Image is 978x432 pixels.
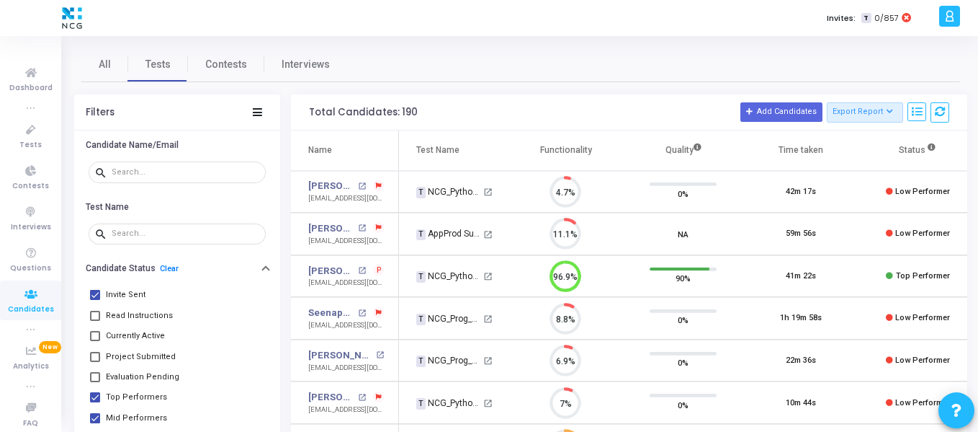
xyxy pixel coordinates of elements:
[9,82,53,94] span: Dashboard
[23,418,38,430] span: FAQ
[308,236,384,247] div: [EMAIL_ADDRESS][DOMAIN_NAME]
[99,57,111,72] span: All
[624,131,742,171] th: Quality
[895,398,950,407] span: Low Performer
[416,356,426,367] span: T
[12,180,49,193] span: Contests
[779,142,823,158] div: Time taken
[786,355,816,367] div: 22m 36s
[678,397,688,412] span: 0%
[94,166,112,179] mat-icon: search
[827,102,904,123] button: Export Report
[786,186,816,198] div: 42m 17s
[8,304,54,316] span: Candidates
[112,229,260,238] input: Search...
[74,195,280,218] button: Test Name
[358,394,366,402] mat-icon: open_in_new
[308,221,354,236] a: [PERSON_NAME] [PERSON_NAME]
[896,271,950,281] span: Top Performer
[827,12,856,25] label: Invites:
[308,278,384,288] div: [EMAIL_ADDRESS][DOMAIN_NAME]
[205,57,247,72] span: Contests
[786,270,816,283] div: 41m 22s
[416,354,481,367] div: NCG_Prog_JavaFS_2025_Test
[13,361,49,373] span: Analytics
[786,397,816,410] div: 10m 44s
[678,356,688,370] span: 0%
[376,351,384,359] mat-icon: open_in_new
[678,186,688,200] span: 0%
[859,131,977,171] th: Status
[358,224,366,232] mat-icon: open_in_new
[10,263,51,275] span: Questions
[483,399,493,408] mat-icon: open_in_new
[895,313,950,322] span: Low Performer
[74,257,280,280] button: Candidate StatusClear
[106,369,179,386] span: Evaluation Pending
[11,221,51,234] span: Interviews
[399,131,507,171] th: Test Name
[106,327,165,345] span: Currently Active
[112,168,260,177] input: Search...
[740,102,822,121] button: Add Candidates
[74,134,280,157] button: Candidate Name/Email
[39,341,61,353] span: New
[678,226,688,241] span: NA
[106,348,176,366] span: Project Submitted
[106,410,167,427] span: Mid Performers
[106,286,145,304] span: Invite Sent
[483,188,493,197] mat-icon: open_in_new
[58,4,86,32] img: logo
[308,390,354,405] a: [PERSON_NAME]
[358,309,366,317] mat-icon: open_in_new
[861,13,871,24] span: T
[483,314,493,324] mat-icon: open_in_new
[308,320,384,331] div: [EMAIL_ADDRESS][DOMAIN_NAME]
[483,272,493,281] mat-icon: open_in_new
[416,398,426,410] span: T
[106,307,173,325] span: Read Instructions
[308,264,354,278] a: [PERSON_NAME]
[786,228,816,240] div: 59m 56s
[308,405,384,415] div: [EMAIL_ADDRESS][DOMAIN_NAME]
[895,356,950,365] span: Low Performer
[308,179,354,193] a: [PERSON_NAME]
[86,202,129,213] h6: Test Name
[416,185,481,198] div: NCG_Python FS_Developer_2025
[358,267,366,275] mat-icon: open_in_new
[678,313,688,327] span: 0%
[309,107,418,118] div: Total Candidates: 190
[308,142,332,158] div: Name
[416,229,426,241] span: T
[416,270,481,283] div: NCG_Python FS_Developer_2025
[416,187,426,198] span: T
[874,12,899,25] span: 0/857
[308,306,354,320] a: Seenappa G
[416,397,481,410] div: NCG_Python FS_Developer_2025
[308,348,372,363] a: [PERSON_NAME]
[780,312,822,325] div: 1h 19m 58s
[308,193,384,204] div: [EMAIL_ADDRESS][DOMAIN_NAME]
[145,57,171,72] span: Tests
[416,314,426,325] span: T
[308,363,384,374] div: [EMAIL_ADDRESS][DOMAIN_NAME]
[507,131,624,171] th: Functionality
[160,264,179,273] a: Clear
[19,139,42,151] span: Tests
[895,187,950,196] span: Low Performer
[895,229,950,238] span: Low Performer
[483,356,493,366] mat-icon: open_in_new
[483,230,493,239] mat-icon: open_in_new
[94,227,112,240] mat-icon: search
[416,227,481,240] div: AppProd Support_NCG_L3
[416,312,481,325] div: NCG_Prog_JavaFS_2025_Test
[416,271,426,283] span: T
[106,389,167,406] span: Top Performers
[676,271,691,286] span: 90%
[377,265,382,276] span: P
[358,182,366,190] mat-icon: open_in_new
[86,140,179,151] h6: Candidate Name/Email
[86,263,156,274] h6: Candidate Status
